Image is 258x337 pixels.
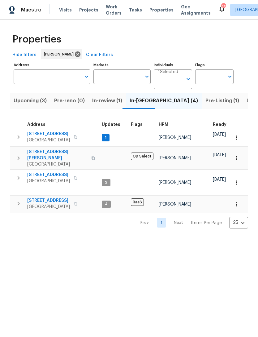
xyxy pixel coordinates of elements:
span: Properties [149,7,174,13]
span: [PERSON_NAME] [159,202,191,206]
span: [GEOGRAPHIC_DATA] [27,161,88,167]
button: Open [184,75,193,83]
span: [PERSON_NAME] [159,156,191,160]
span: In-review (1) [92,96,122,105]
span: [DATE] [213,177,226,182]
span: HPM [159,122,168,127]
label: Address [14,63,90,67]
button: Open [226,72,234,81]
span: 4 [102,202,110,207]
span: Address [27,122,45,127]
span: 2 [102,180,110,185]
span: Maestro [21,7,41,13]
button: Hide filters [10,49,39,61]
span: [DATE] [213,153,226,157]
span: Pre-reno (0) [54,96,85,105]
span: Geo Assignments [181,4,211,16]
span: Clear Filters [86,51,113,59]
span: Flags [131,122,143,127]
label: Flags [195,63,234,67]
span: [PERSON_NAME] [159,180,191,185]
span: [GEOGRAPHIC_DATA] [27,204,70,210]
div: Earliest renovation start date (first business day after COE or Checkout) [213,122,232,127]
span: [GEOGRAPHIC_DATA] [27,137,70,143]
span: [PERSON_NAME] [159,135,191,140]
span: OD Select [131,153,153,160]
span: [STREET_ADDRESS] [27,131,70,137]
span: Pre-Listing (1) [205,96,239,105]
span: RaaS [131,198,144,206]
span: [PERSON_NAME] [44,51,76,57]
span: In-[GEOGRAPHIC_DATA] (4) [130,96,198,105]
button: Open [82,72,91,81]
span: Tasks [129,8,142,12]
div: 45 [221,4,226,10]
span: [STREET_ADDRESS] [27,172,70,178]
p: Items Per Page [191,220,222,226]
span: [GEOGRAPHIC_DATA] [27,178,70,184]
span: Upcoming (3) [14,96,47,105]
span: Projects [79,7,98,13]
label: Markets [93,63,151,67]
button: Open [143,72,151,81]
span: Properties [12,36,61,42]
label: Individuals [154,63,192,67]
a: Goto page 1 [157,218,166,228]
span: Work Orders [106,4,122,16]
span: Ready [213,122,226,127]
div: 25 [229,215,248,231]
span: Hide filters [12,51,37,59]
span: 1 Selected [158,69,178,75]
span: [STREET_ADDRESS][PERSON_NAME] [27,149,88,161]
div: [PERSON_NAME] [41,49,82,59]
span: [STREET_ADDRESS] [27,197,70,204]
span: [DATE] [213,132,226,137]
span: 1 [102,135,109,140]
span: Visits [59,7,72,13]
nav: Pagination Navigation [135,217,248,228]
button: Clear Filters [84,49,115,61]
span: Updates [102,122,120,127]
